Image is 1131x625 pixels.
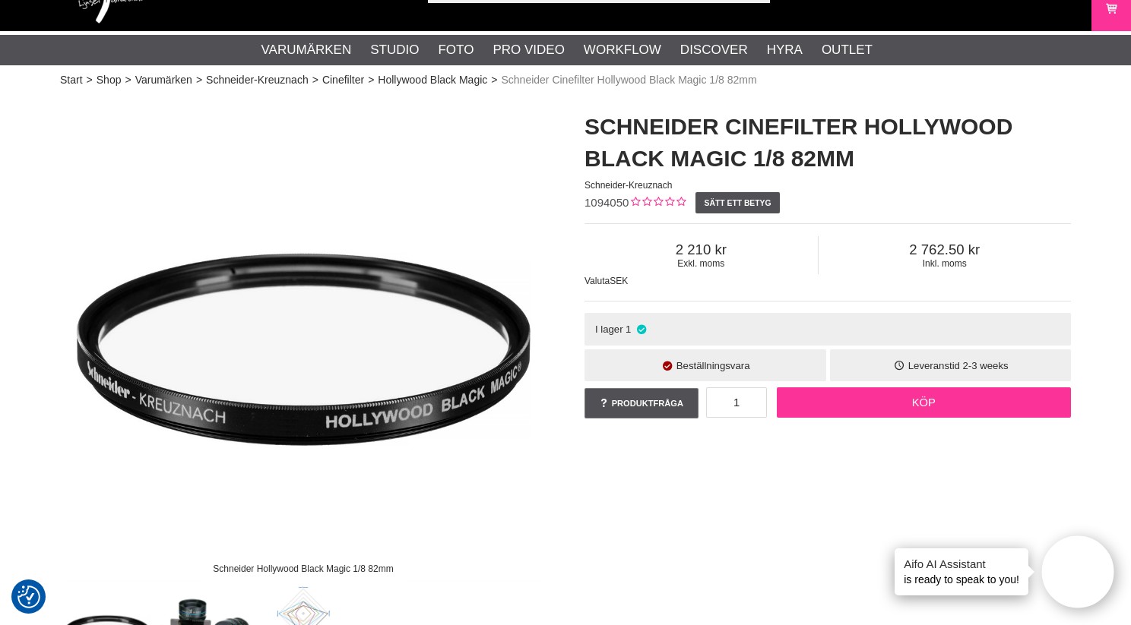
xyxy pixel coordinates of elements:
span: 2 762.50 [819,241,1071,258]
h4: Aifo AI Assistant [904,556,1019,572]
a: Produktfråga [585,388,699,418]
a: Foto [438,40,474,60]
span: > [125,72,131,88]
a: Workflow [584,40,661,60]
div: Schneider Hollywood Black Magic 1/8 82mm [201,555,407,582]
span: Valuta [585,276,610,286]
div: Kundbetyg: 0 [629,195,686,211]
span: 2 210 [585,241,818,258]
span: 2-3 weeks [962,360,1008,371]
a: Cinefilter [322,72,364,88]
span: > [196,72,202,88]
a: Varumärken [261,40,352,60]
span: SEK [610,276,628,286]
span: Schneider-Kreuznach [585,180,672,191]
span: > [368,72,374,88]
span: Schneider Cinefilter Hollywood Black Magic 1/8 82mm [501,72,756,88]
span: 1094050 [585,196,629,209]
a: Hyra [767,40,803,60]
a: Schneider-Kreuznach [206,72,309,88]
a: Pro Video [493,40,564,60]
a: Hollywood Black Magic [378,72,487,88]
a: Shop [97,72,122,88]
span: > [491,72,497,88]
a: Start [60,72,83,88]
a: Outlet [822,40,873,60]
a: Varumärken [135,72,192,88]
button: Samtyckesinställningar [17,583,40,611]
span: Leveranstid [908,360,960,371]
a: Sätt ett betyg [695,192,780,213]
i: I lager [635,324,648,335]
span: > [87,72,93,88]
img: Revisit consent button [17,586,40,608]
a: Köp [777,387,1072,418]
span: Beställningsvara [676,360,750,371]
h1: Schneider Cinefilter Hollywood Black Magic 1/8 82mm [585,111,1071,175]
a: Discover [680,40,748,60]
div: is ready to speak to you! [895,548,1028,595]
a: Studio [370,40,419,60]
span: Inkl. moms [819,258,1071,269]
img: Schneider Hollywood Black Magic 1/8 82mm [60,96,546,582]
span: Exkl. moms [585,258,818,269]
span: I lager [595,324,623,335]
span: 1 [626,324,631,335]
span: > [312,72,318,88]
